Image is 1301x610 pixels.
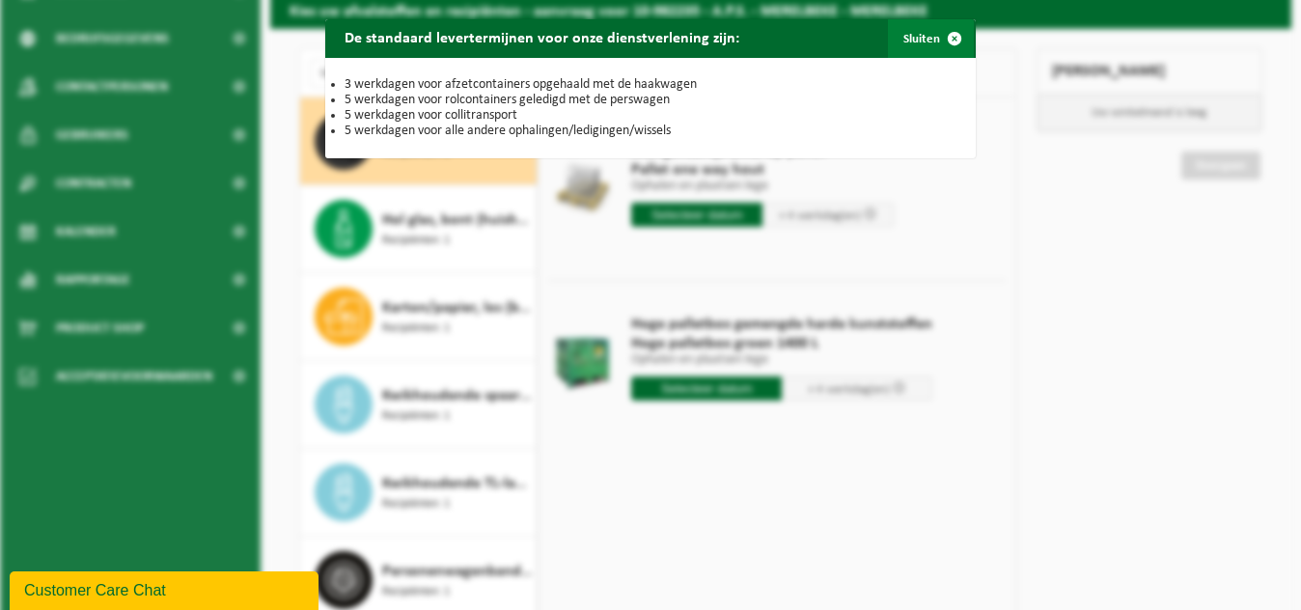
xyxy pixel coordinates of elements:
li: 5 werkdagen voor rolcontainers geledigd met de perswagen [345,93,956,108]
li: 5 werkdagen voor collitransport [345,108,956,124]
button: Sluiten [888,19,974,58]
li: 3 werkdagen voor afzetcontainers opgehaald met de haakwagen [345,77,956,93]
iframe: chat widget [10,568,322,610]
h2: De standaard levertermijnen voor onze dienstverlening zijn: [325,19,759,56]
li: 5 werkdagen voor alle andere ophalingen/ledigingen/wissels [345,124,956,139]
